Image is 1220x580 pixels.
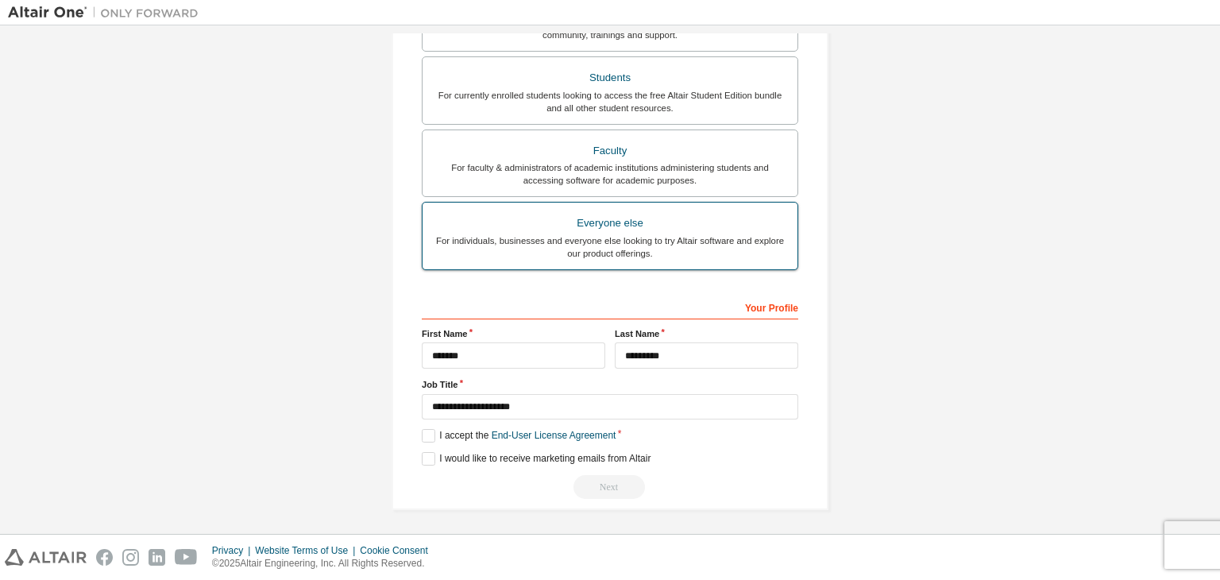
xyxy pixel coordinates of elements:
div: For currently enrolled students looking to access the free Altair Student Edition bundle and all ... [432,89,788,114]
div: Website Terms of Use [255,544,360,557]
label: Job Title [422,378,798,391]
div: Your Profile [422,294,798,319]
img: linkedin.svg [149,549,165,566]
label: I accept the [422,429,616,443]
div: Privacy [212,544,255,557]
div: For individuals, businesses and everyone else looking to try Altair software and explore our prod... [432,234,788,260]
div: Faculty [432,140,788,162]
img: altair_logo.svg [5,549,87,566]
img: facebook.svg [96,549,113,566]
div: Everyone else [432,212,788,234]
div: Cookie Consent [360,544,437,557]
img: instagram.svg [122,549,139,566]
label: I would like to receive marketing emails from Altair [422,452,651,466]
label: Last Name [615,327,798,340]
div: Students [432,67,788,89]
div: For faculty & administrators of academic institutions administering students and accessing softwa... [432,161,788,187]
img: youtube.svg [175,549,198,566]
img: Altair One [8,5,207,21]
p: © 2025 Altair Engineering, Inc. All Rights Reserved. [212,557,438,570]
label: First Name [422,327,605,340]
div: Read and acccept EULA to continue [422,475,798,499]
a: End-User License Agreement [492,430,616,441]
